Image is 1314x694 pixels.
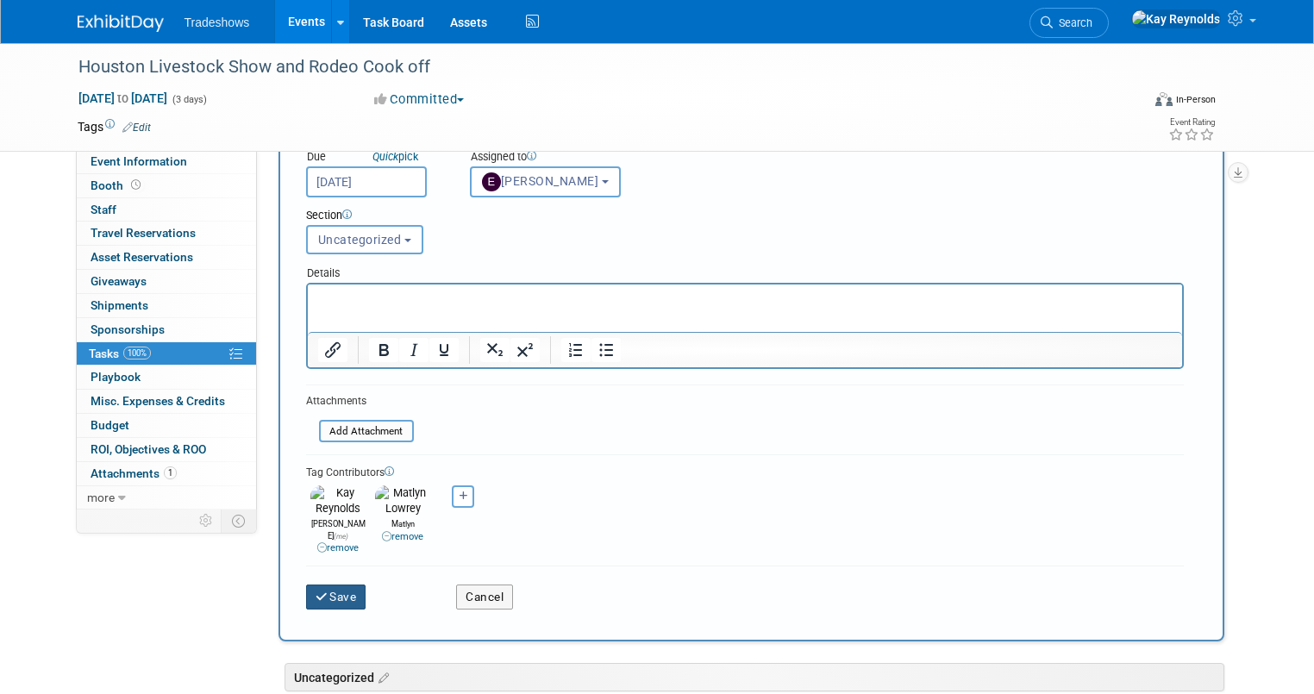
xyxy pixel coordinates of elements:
[77,366,256,389] a: Playbook
[77,198,256,222] a: Staff
[123,347,151,360] span: 100%
[128,178,144,191] span: Booth not reserved yet
[306,166,427,197] input: Due Date
[368,91,471,109] button: Committed
[1131,9,1221,28] img: Kay Reynolds
[470,166,621,197] button: [PERSON_NAME]
[77,246,256,269] a: Asset Reservations
[561,338,591,362] button: Numbered list
[375,485,431,517] img: Matlyn Lowrey
[91,226,196,240] span: Travel Reservations
[87,491,115,504] span: more
[470,149,670,166] div: Assigned to
[77,486,256,510] a: more
[369,149,422,164] a: Quickpick
[306,258,1184,283] div: Details
[77,438,256,461] a: ROI, Objectives & ROO
[91,154,187,168] span: Event Information
[1175,93,1216,106] div: In-Person
[306,462,1184,480] div: Tag Contributors
[306,208,1109,225] div: Section
[317,542,359,553] a: remove
[91,466,177,480] span: Attachments
[164,466,177,479] span: 1
[91,442,206,456] span: ROI, Objectives & ROO
[375,516,431,543] div: Matlyn
[77,294,256,317] a: Shipments
[399,338,429,362] button: Italic
[1168,118,1215,127] div: Event Rating
[456,585,513,609] button: Cancel
[171,94,207,105] span: (3 days)
[91,370,141,384] span: Playbook
[382,531,423,542] a: remove
[91,250,193,264] span: Asset Reservations
[91,394,225,408] span: Misc. Expenses & Credits
[306,394,414,409] div: Attachments
[308,284,1182,332] iframe: Rich Text Area
[185,16,250,29] span: Tradeshows
[1155,92,1173,106] img: Format-Inperson.png
[91,178,144,192] span: Booth
[77,150,256,173] a: Event Information
[91,418,129,432] span: Budget
[77,270,256,293] a: Giveaways
[78,91,168,106] span: [DATE] [DATE]
[91,274,147,288] span: Giveaways
[122,122,151,134] a: Edit
[1029,8,1109,38] a: Search
[77,222,256,245] a: Travel Reservations
[480,338,510,362] button: Subscript
[191,510,222,532] td: Personalize Event Tab Strip
[77,174,256,197] a: Booth
[318,338,347,362] button: Insert/edit link
[77,342,256,366] a: Tasks100%
[310,485,366,517] img: Kay Reynolds
[77,414,256,437] a: Budget
[429,338,459,362] button: Underline
[306,149,444,166] div: Due
[372,150,398,163] i: Quick
[285,663,1224,691] div: Uncategorized
[78,15,164,32] img: ExhibitDay
[77,462,256,485] a: Attachments1
[369,338,398,362] button: Bold
[221,510,256,532] td: Toggle Event Tabs
[310,516,366,555] div: [PERSON_NAME]
[89,347,151,360] span: Tasks
[591,338,621,362] button: Bullet list
[77,390,256,413] a: Misc. Expenses & Credits
[91,298,148,312] span: Shipments
[482,174,599,188] span: [PERSON_NAME]
[72,52,1119,83] div: Houston Livestock Show and Rodeo Cook off
[1053,16,1092,29] span: Search
[374,668,389,685] a: Edit sections
[115,91,131,105] span: to
[1048,90,1216,116] div: Event Format
[77,318,256,341] a: Sponsorships
[306,225,423,254] button: Uncategorized
[318,233,402,247] span: Uncategorized
[78,118,151,135] td: Tags
[91,203,116,216] span: Staff
[334,532,348,541] span: (me)
[91,322,165,336] span: Sponsorships
[306,585,366,609] button: Save
[510,338,540,362] button: Superscript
